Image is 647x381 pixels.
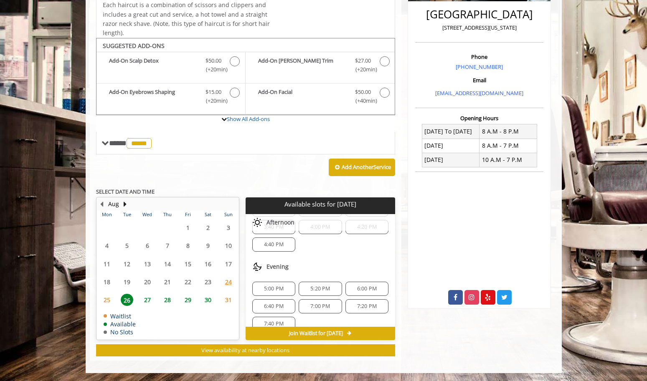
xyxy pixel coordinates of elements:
[101,56,241,76] label: Add-On Scalp Detox
[198,291,218,309] td: Select day30
[202,294,214,306] span: 30
[104,329,136,335] td: No Slots
[345,299,388,313] div: 7:20 PM
[206,56,221,65] span: $50.00
[310,303,330,310] span: 7:00 PM
[109,88,197,105] b: Add-On Eyebrows Shaping
[258,56,347,74] b: Add-On [PERSON_NAME] Trim
[480,124,537,139] td: 8 A.M - 8 P.M
[108,199,119,209] button: Aug
[96,188,155,195] b: SELECT DATE AND TIME
[103,1,270,37] span: Each haircut is a combination of scissors and clippers and includes a great cut and service, a ho...
[350,65,375,74] span: (+20min )
[342,163,391,171] b: Add Another Service
[96,344,396,356] button: View availability at nearby locations
[96,38,396,116] div: The Made Man Haircut Add-onS
[227,115,270,123] a: Show All Add-ons
[157,210,178,219] th: Thu
[289,330,343,337] span: Join Waitlist for [DATE]
[258,88,347,105] b: Add-On Facial
[252,262,262,272] img: evening slots
[178,210,198,219] th: Fri
[198,210,218,219] th: Sat
[249,201,392,208] p: Available slots for [DATE]
[222,294,235,306] span: 31
[97,291,117,309] td: Select day25
[329,159,395,176] button: Add AnotherService
[218,291,239,309] td: Select day31
[435,89,523,97] a: [EMAIL_ADDRESS][DOMAIN_NAME]
[345,282,388,296] div: 6:00 PM
[201,65,226,74] span: (+20min )
[357,303,377,310] span: 7:20 PM
[137,291,157,309] td: Select day27
[357,285,377,292] span: 6:00 PM
[250,56,391,76] label: Add-On Beard Trim
[252,217,262,227] img: afternoon slots
[355,88,371,96] span: $50.00
[117,210,137,219] th: Tue
[178,291,198,309] td: Select day29
[141,294,154,306] span: 27
[137,210,157,219] th: Wed
[252,282,295,296] div: 5:00 PM
[355,56,371,65] span: $27.00
[121,294,133,306] span: 26
[161,294,174,306] span: 28
[417,77,541,83] h3: Email
[117,291,137,309] td: Select day26
[101,294,113,306] span: 25
[222,276,235,288] span: 24
[264,303,284,310] span: 6:40 PM
[122,199,129,209] button: Next Month
[415,115,543,121] h3: Opening Hours
[201,96,226,105] span: (+20min )
[104,321,136,327] td: Available
[104,313,136,319] td: Waitlist
[103,42,165,50] b: SUGGESTED ADD-ONS
[480,139,537,153] td: 8 A.M - 7 P.M
[422,139,480,153] td: [DATE]
[264,241,284,248] span: 4:40 PM
[350,96,375,105] span: (+40min )
[299,282,342,296] div: 5:20 PM
[252,317,295,331] div: 7:40 PM
[417,23,541,32] p: [STREET_ADDRESS][US_STATE]
[101,88,241,107] label: Add-On Eyebrows Shaping
[266,219,294,226] span: Afternoon
[218,273,239,291] td: Select day24
[182,294,194,306] span: 29
[310,285,330,292] span: 5:20 PM
[97,210,117,219] th: Mon
[417,8,541,20] h2: [GEOGRAPHIC_DATA]
[206,88,221,96] span: $15.00
[422,153,480,167] td: [DATE]
[417,54,541,60] h3: Phone
[201,346,289,354] span: View availability at nearby locations
[264,285,284,292] span: 5:00 PM
[218,210,239,219] th: Sun
[422,124,480,139] td: [DATE] To [DATE]
[250,88,391,107] label: Add-On Facial
[266,263,289,270] span: Evening
[157,291,178,309] td: Select day28
[264,320,284,327] span: 7:40 PM
[480,153,537,167] td: 10 A.M - 7 P.M
[252,299,295,313] div: 6:40 PM
[456,63,503,71] a: [PHONE_NUMBER]
[99,199,105,209] button: Previous Month
[109,56,197,74] b: Add-On Scalp Detox
[299,299,342,313] div: 7:00 PM
[252,237,295,252] div: 4:40 PM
